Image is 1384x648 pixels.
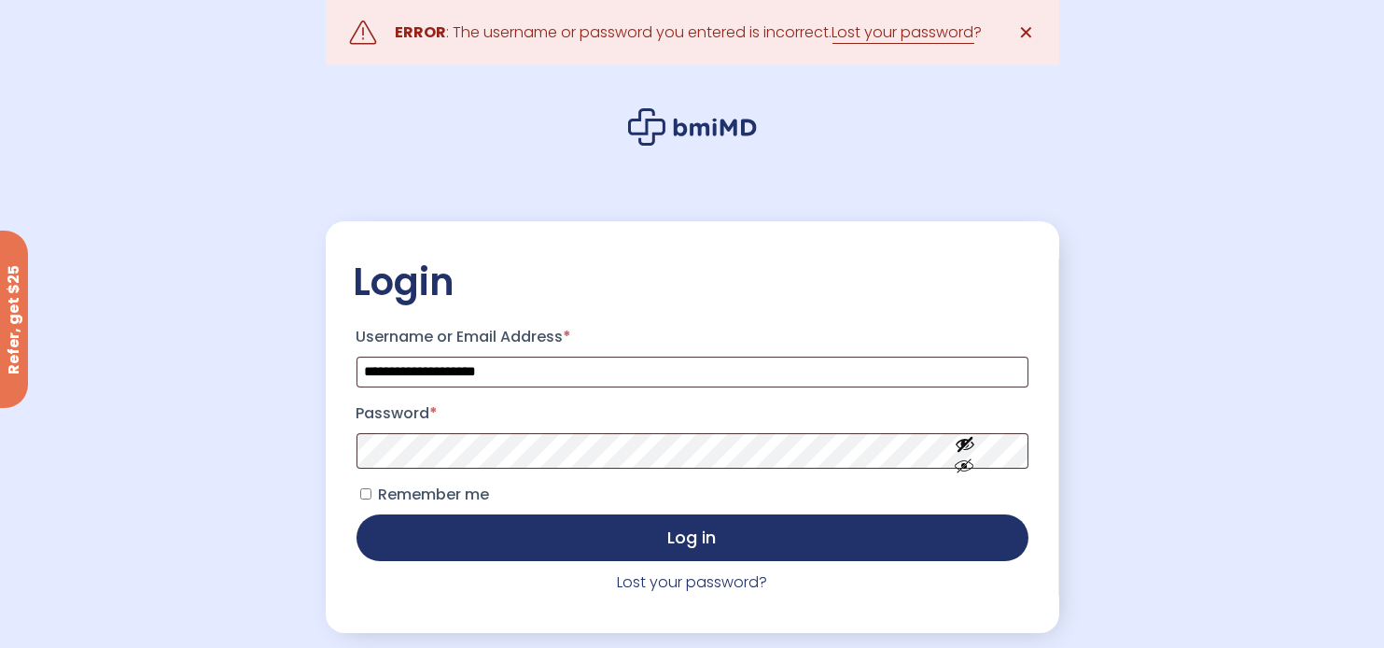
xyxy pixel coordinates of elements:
[360,488,372,500] input: Remember me
[396,20,983,46] div: : The username or password you entered is incorrect. ?
[356,514,1028,561] button: Log in
[1018,20,1034,46] span: ✕
[913,418,1017,483] button: Show password
[832,21,974,44] a: Lost your password
[356,322,1028,352] label: Username or Email Address
[378,484,489,505] span: Remember me
[617,571,767,593] a: Lost your password?
[396,21,447,43] strong: ERROR
[1008,14,1045,51] a: ✕
[356,399,1028,429] label: Password
[354,259,1031,305] h2: Login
